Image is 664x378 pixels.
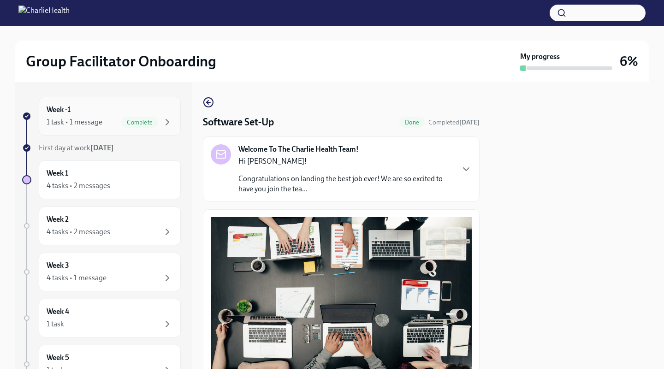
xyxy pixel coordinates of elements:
div: 1 task • 1 message [47,117,102,127]
a: First day at work[DATE] [22,143,181,153]
h6: Week 5 [47,353,69,363]
div: 4 tasks • 2 messages [47,227,110,237]
div: 1 task [47,365,64,375]
h6: Week 4 [47,307,69,317]
p: Hi [PERSON_NAME]! [238,156,453,166]
span: Done [399,119,425,126]
button: Zoom image [211,217,472,372]
span: Complete [121,119,158,126]
span: Completed [428,118,480,126]
strong: [DATE] [90,143,114,152]
div: 4 tasks • 2 messages [47,181,110,191]
span: First day at work [39,143,114,152]
h2: Group Facilitator Onboarding [26,52,216,71]
h6: Week 1 [47,168,68,178]
a: Week 14 tasks • 2 messages [22,160,181,199]
a: Week 34 tasks • 1 message [22,253,181,291]
strong: My progress [520,52,560,62]
h3: 6% [620,53,638,70]
strong: [DATE] [459,118,480,126]
a: Week 24 tasks • 2 messages [22,207,181,245]
span: October 10th, 2025 23:31 [428,118,480,127]
div: 1 task [47,319,64,329]
h6: Week 3 [47,260,69,271]
a: Week -11 task • 1 messageComplete [22,97,181,136]
h6: Week 2 [47,214,69,224]
h4: Software Set-Up [203,115,274,129]
div: 4 tasks • 1 message [47,273,107,283]
h6: Week -1 [47,105,71,115]
a: Week 41 task [22,299,181,337]
img: CharlieHealth [18,6,70,20]
p: Congratulations on landing the best job ever! We are so excited to have you join the tea... [238,174,453,194]
strong: Welcome To The Charlie Health Team! [238,144,359,154]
